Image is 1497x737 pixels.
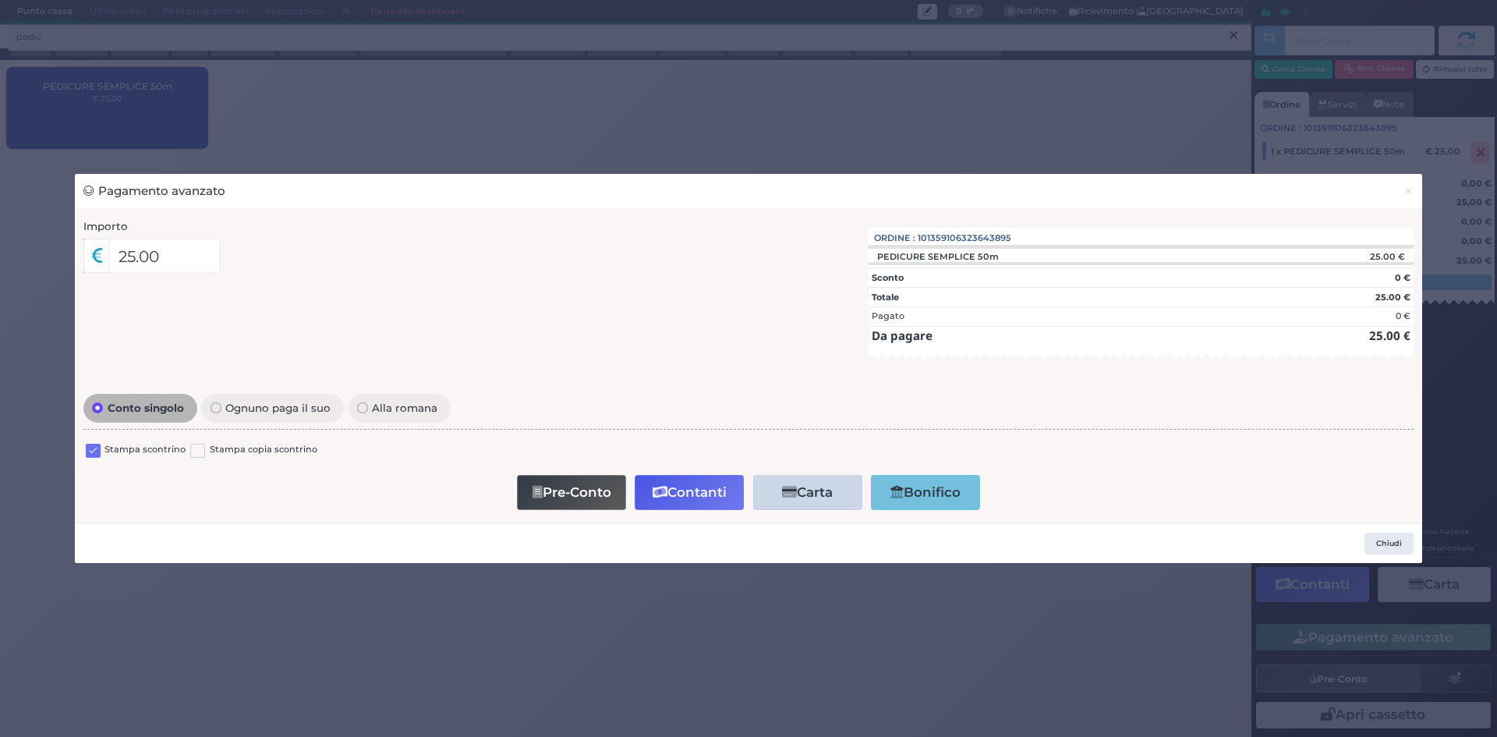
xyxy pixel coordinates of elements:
span: 101359106323643895 [918,232,1011,245]
span: × [1403,182,1414,200]
button: Pre-Conto [517,475,626,510]
strong: Sconto [872,272,904,283]
button: Chiudi [1364,533,1414,555]
div: 25.00 € [1277,251,1414,262]
button: Contanti [635,475,744,510]
div: Pagato [872,310,904,323]
div: 0 € [1396,310,1410,323]
strong: 25.00 € [1375,292,1410,303]
strong: 25.00 € [1369,328,1410,343]
button: Carta [753,475,862,510]
label: Stampa copia scontrino [210,443,317,458]
h3: Pagamento avanzato [83,182,225,200]
span: Ordine : [874,232,915,245]
strong: Da pagare [872,328,933,343]
label: Stampa scontrino [104,443,186,458]
span: Alla romana [368,402,442,413]
span: Ognuno paga il suo [221,402,335,413]
span: Conto singolo [103,402,188,413]
input: Es. 30.99 [108,239,220,273]
label: Importo [83,218,128,234]
strong: 0 € [1395,272,1410,283]
button: Chiudi [1395,174,1422,209]
button: Bonifico [871,475,980,510]
strong: Totale [872,292,899,303]
div: PEDICURE SEMPLICE 50m [869,251,1007,262]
